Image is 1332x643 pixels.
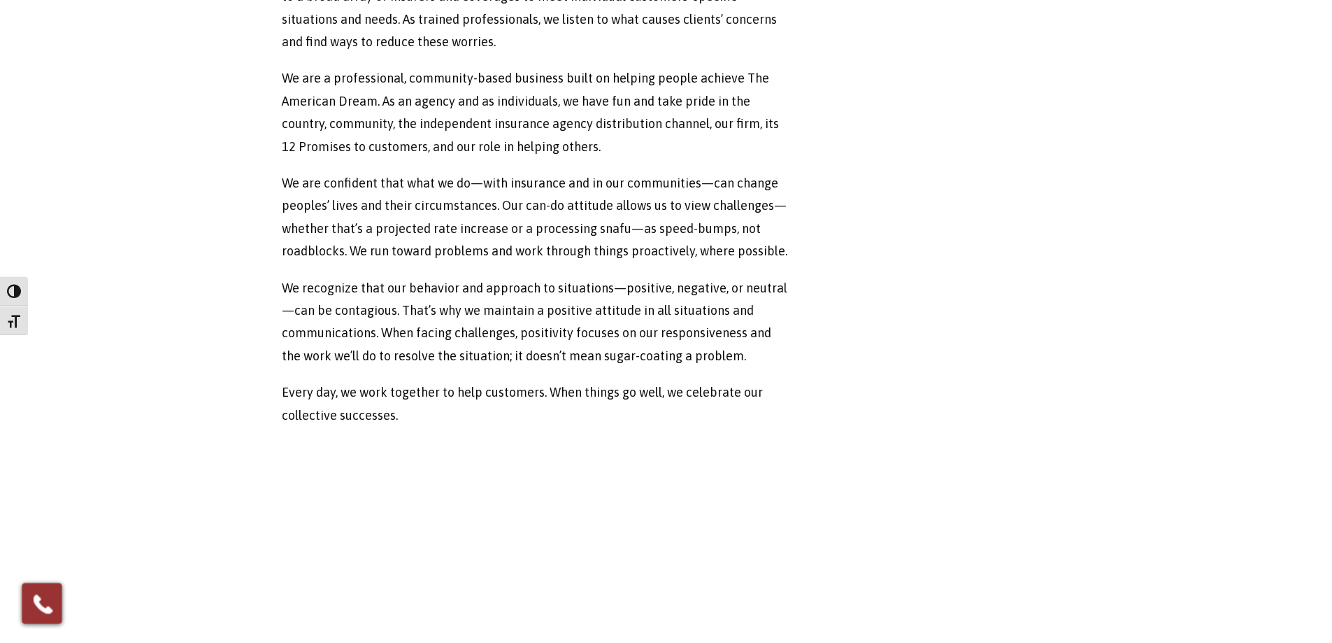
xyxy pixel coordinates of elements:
p: We recognize that our behavior and approach to situations—positive, negative, or neutral—can be c... [282,277,787,368]
p: Every day, we work together to help customers. When things go well, we celebrate our collective s... [282,381,787,427]
p: We are a professional, community-based business built on helping people achieve The American Drea... [282,67,787,158]
p: We are confident that what we do—with insurance and in our communities—can change peoples’ lives ... [282,172,787,263]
